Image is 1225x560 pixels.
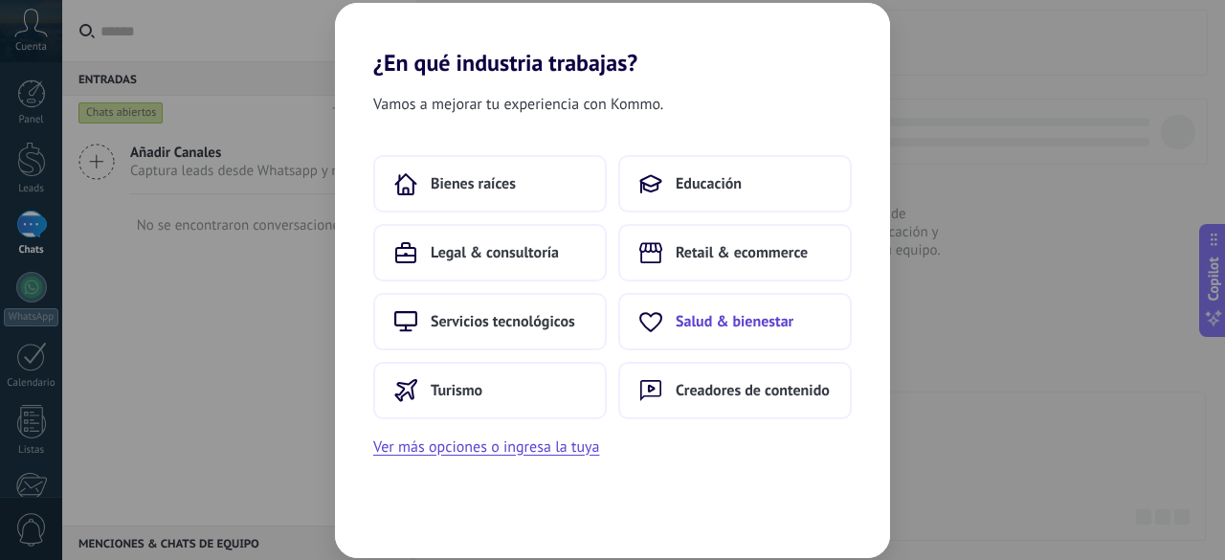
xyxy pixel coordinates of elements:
[676,312,793,331] span: Salud & bienestar
[373,435,599,459] button: Ver más opciones o ingresa la tuya
[618,224,852,281] button: Retail & ecommerce
[431,174,516,193] span: Bienes raíces
[431,243,559,262] span: Legal & consultoría
[431,381,482,400] span: Turismo
[676,174,742,193] span: Educación
[373,362,607,419] button: Turismo
[676,381,830,400] span: Creadores de contenido
[618,293,852,350] button: Salud & bienestar
[373,92,663,117] span: Vamos a mejorar tu experiencia con Kommo.
[431,312,575,331] span: Servicios tecnológicos
[335,3,890,77] h2: ¿En qué industria trabajas?
[618,362,852,419] button: Creadores de contenido
[618,155,852,213] button: Educación
[676,243,808,262] span: Retail & ecommerce
[373,155,607,213] button: Bienes raíces
[373,224,607,281] button: Legal & consultoría
[373,293,607,350] button: Servicios tecnológicos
